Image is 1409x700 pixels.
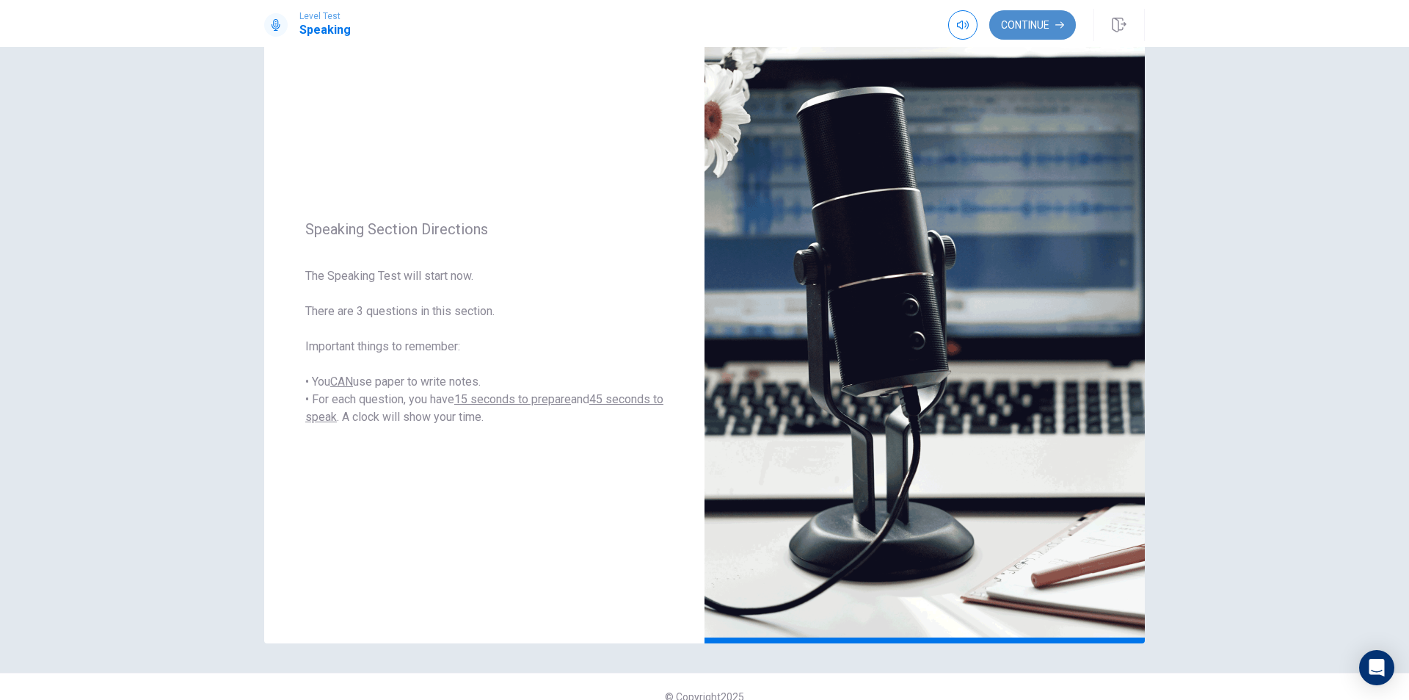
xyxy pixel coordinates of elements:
h1: Speaking [299,21,351,39]
span: Speaking Section Directions [305,220,663,238]
span: The Speaking Test will start now. There are 3 questions in this section. Important things to reme... [305,267,663,426]
div: Open Intercom Messenger [1359,650,1394,685]
span: Level Test [299,11,351,21]
img: speaking intro [704,3,1145,643]
u: CAN [330,375,353,389]
u: 15 seconds to prepare [454,392,571,406]
button: Continue [989,10,1076,40]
